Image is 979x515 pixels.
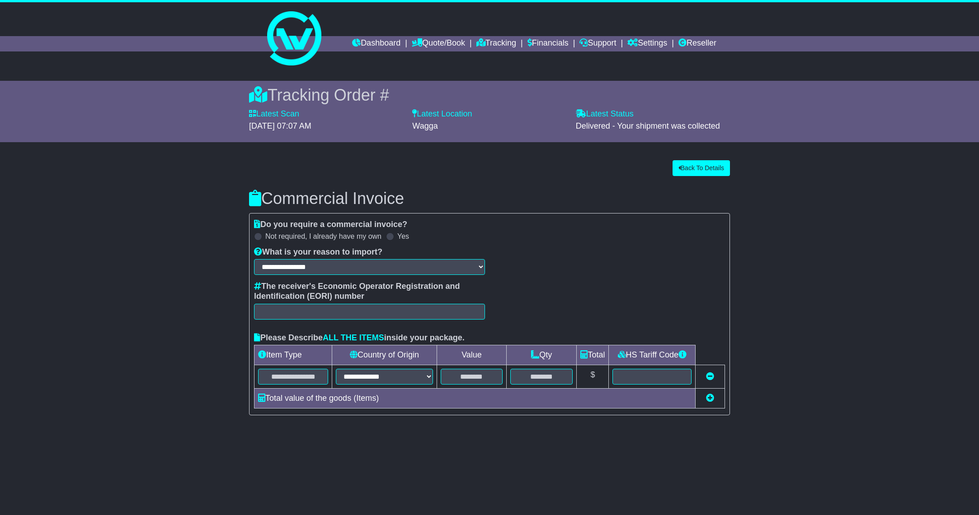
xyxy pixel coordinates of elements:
[706,394,714,403] a: Add new item
[254,220,407,230] label: Do you require a commercial invoice?
[527,36,569,51] a: Financials
[249,121,311,130] span: [DATE] 07:07 AM
[507,345,577,365] td: Qty
[412,121,438,130] span: Wagga
[254,247,382,257] label: What is your reason to import?
[577,345,609,365] td: Total
[254,282,485,301] label: The receiver's Economic Operator Registration and Identification (EORI) number
[678,36,716,51] a: Reseller
[579,36,616,51] a: Support
[352,36,400,51] a: Dashboard
[576,121,720,130] span: Delivered - Your shipment was collected
[332,345,437,365] td: Country of Origin
[437,345,507,365] td: Value
[323,333,384,342] span: ALL THE ITEMS
[249,190,730,208] h3: Commercial Invoice
[397,232,409,241] label: Yes
[249,85,730,105] div: Tracking Order #
[254,392,687,404] div: Total value of the goods ( Items)
[249,109,299,119] label: Latest Scan
[412,36,465,51] a: Quote/Book
[627,36,667,51] a: Settings
[576,109,634,119] label: Latest Status
[706,372,714,381] a: Remove this item
[254,345,332,365] td: Item Type
[577,365,609,389] td: $
[412,109,472,119] label: Latest Location
[673,160,730,176] button: Back To Details
[265,232,381,241] label: Not required, I already have my own
[609,345,696,365] td: HS Tariff Code
[476,36,516,51] a: Tracking
[254,333,465,343] label: Please Describe inside your package.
